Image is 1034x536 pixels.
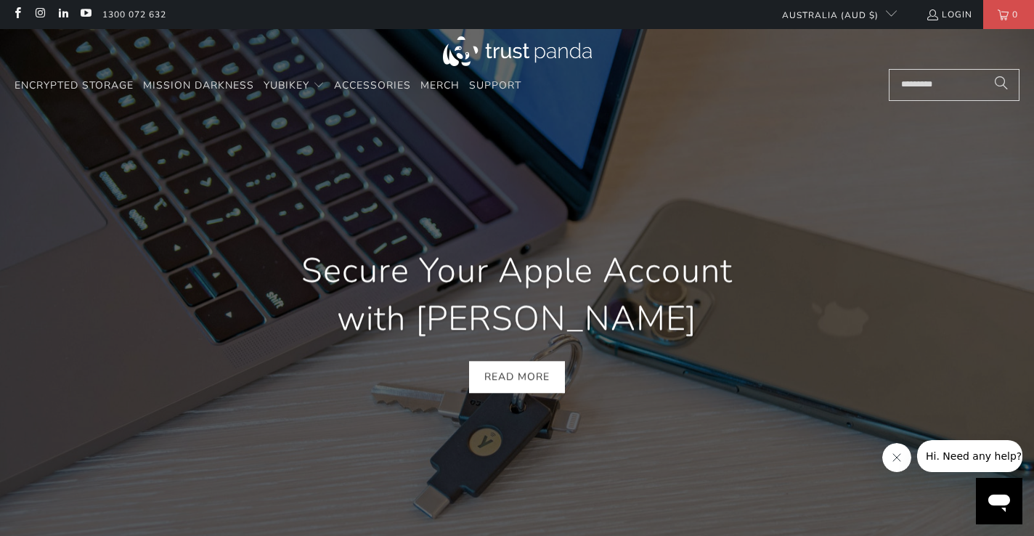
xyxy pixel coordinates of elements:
button: Search [983,69,1019,101]
a: Support [469,69,521,103]
a: Merch [420,69,460,103]
span: Support [469,78,521,92]
input: Search... [889,69,1019,101]
p: Secure Your Apple Account with [PERSON_NAME] [277,247,757,343]
a: Mission Darkness [143,69,254,103]
span: Merch [420,78,460,92]
span: Mission Darkness [143,78,254,92]
iframe: Button to launch messaging window [976,478,1022,524]
span: YubiKey [264,78,309,92]
a: Trust Panda Australia on LinkedIn [57,9,69,20]
a: Login [926,7,972,23]
iframe: Message from company [917,440,1022,472]
a: Trust Panda Australia on Instagram [33,9,46,20]
a: Encrypted Storage [15,69,134,103]
a: Trust Panda Australia on Facebook [11,9,23,20]
img: Trust Panda Australia [443,36,592,66]
span: Accessories [334,78,411,92]
summary: YubiKey [264,69,325,103]
a: Trust Panda Australia on YouTube [79,9,91,20]
nav: Translation missing: en.navigation.header.main_nav [15,69,521,103]
a: Read More [469,361,565,394]
iframe: Close message [882,443,911,472]
span: Encrypted Storage [15,78,134,92]
a: Accessories [334,69,411,103]
a: 1300 072 632 [102,7,166,23]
